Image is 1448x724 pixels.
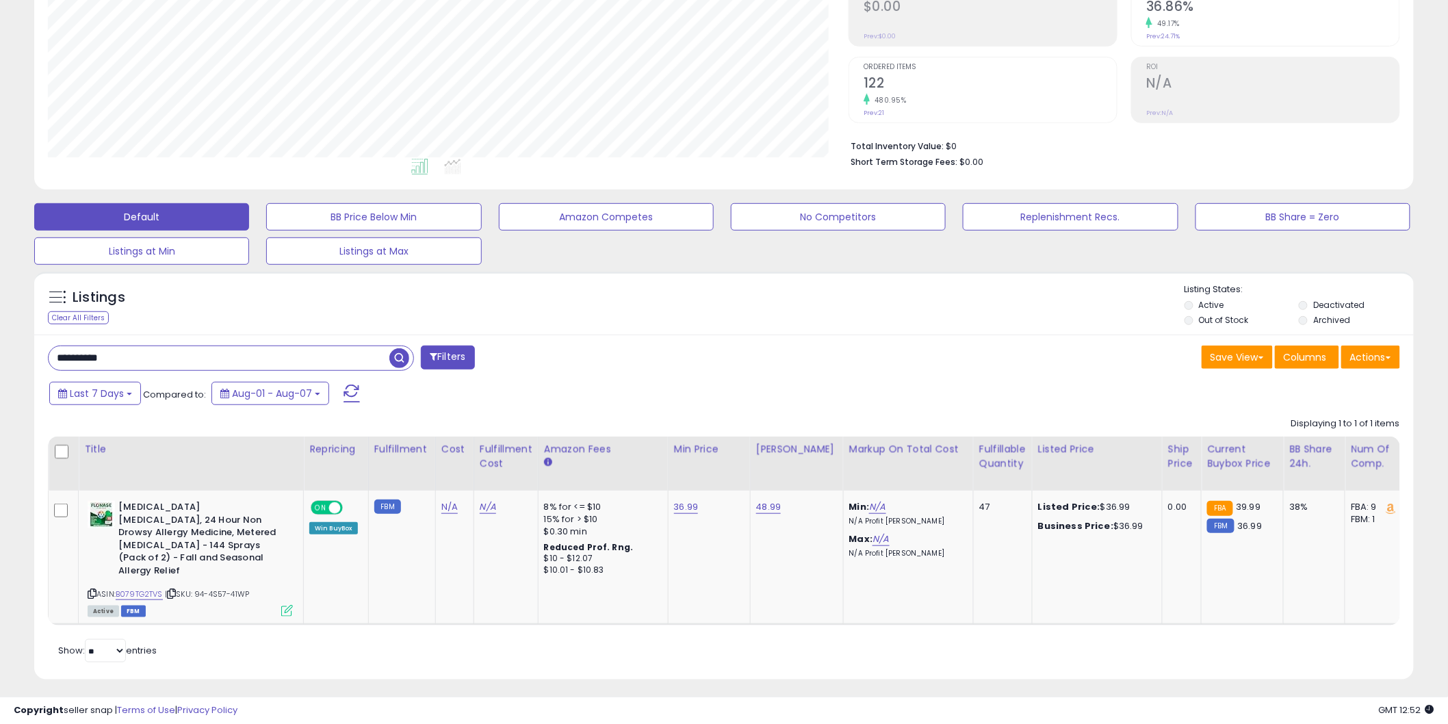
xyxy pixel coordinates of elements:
div: BB Share 24h. [1289,442,1339,471]
small: Prev: $0.00 [864,32,896,40]
span: ROI [1146,64,1399,71]
label: Archived [1313,314,1350,326]
small: Amazon Fees. [544,456,552,469]
button: Replenishment Recs. [963,203,1178,231]
span: | SKU: 94-4S57-41WP [165,589,249,599]
div: Min Price [674,442,745,456]
div: $10.01 - $10.83 [544,565,658,576]
div: Fulfillable Quantity [979,442,1026,471]
span: Columns [1284,350,1327,364]
b: Max: [849,532,873,545]
b: Reduced Prof. Rng. [544,541,634,553]
div: seller snap | | [14,704,237,717]
b: Total Inventory Value: [851,140,944,152]
label: Deactivated [1313,299,1365,311]
b: Listed Price: [1038,500,1100,513]
span: Show: entries [58,644,157,657]
label: Active [1199,299,1224,311]
a: Privacy Policy [177,703,237,716]
small: FBM [374,500,401,514]
button: Columns [1275,346,1339,369]
b: Business Price: [1038,519,1113,532]
span: All listings currently available for purchase on Amazon [88,606,119,617]
small: 480.95% [870,95,907,105]
a: N/A [869,500,885,514]
div: Repricing [309,442,363,456]
button: BB Share = Zero [1195,203,1410,231]
div: 15% for > $10 [544,513,658,526]
p: Listing States: [1185,283,1414,296]
p: N/A Profit [PERSON_NAME] [849,517,963,526]
div: FBM: 1 [1351,513,1396,526]
div: 47 [979,501,1022,513]
label: Out of Stock [1199,314,1249,326]
span: Last 7 Days [70,387,124,400]
small: Prev: 24.71% [1146,32,1180,40]
div: $10 - $12.07 [544,553,658,565]
div: Listed Price [1038,442,1156,456]
span: OFF [341,502,363,514]
button: Listings at Min [34,237,249,265]
a: N/A [872,532,889,546]
a: 48.99 [756,500,781,514]
span: ON [312,502,329,514]
button: Default [34,203,249,231]
h2: N/A [1146,75,1399,94]
div: 0.00 [1168,501,1191,513]
button: Save View [1202,346,1273,369]
b: Min: [849,500,870,513]
span: $0.00 [959,155,983,168]
div: Fulfillment Cost [480,442,532,471]
small: 49.17% [1152,18,1180,29]
button: Listings at Max [266,237,481,265]
div: Title [84,442,298,456]
div: $36.99 [1038,501,1152,513]
span: 39.99 [1237,500,1261,513]
div: $0.30 min [544,526,658,538]
span: FBM [121,606,146,617]
b: [MEDICAL_DATA] [MEDICAL_DATA], 24 Hour Non Drowsy Allergy Medicine, Metered [MEDICAL_DATA] - 144 ... [118,501,285,580]
button: Actions [1341,346,1400,369]
b: Short Term Storage Fees: [851,156,957,168]
div: $36.99 [1038,520,1152,532]
div: Num of Comp. [1351,442,1401,471]
div: Ship Price [1168,442,1195,471]
span: Ordered Items [864,64,1117,71]
div: [PERSON_NAME] [756,442,838,456]
button: No Competitors [731,203,946,231]
h5: Listings [73,288,125,307]
button: BB Price Below Min [266,203,481,231]
button: Amazon Competes [499,203,714,231]
button: Aug-01 - Aug-07 [211,382,329,405]
small: FBM [1207,519,1234,533]
strong: Copyright [14,703,64,716]
th: The percentage added to the cost of goods (COGS) that forms the calculator for Min & Max prices. [843,437,973,491]
a: N/A [480,500,496,514]
a: Terms of Use [117,703,175,716]
small: FBA [1207,501,1232,516]
div: Win BuyBox [309,522,358,534]
div: Amazon Fees [544,442,662,456]
a: B079TG2TVS [116,589,163,600]
div: Markup on Total Cost [849,442,968,456]
span: 36.99 [1238,519,1263,532]
small: Prev: N/A [1146,109,1173,117]
a: 36.99 [674,500,699,514]
span: 2025-08-15 12:52 GMT [1379,703,1434,716]
div: Displaying 1 to 1 of 1 items [1291,417,1400,430]
div: Current Buybox Price [1207,442,1278,471]
button: Last 7 Days [49,382,141,405]
img: 419vxyog2JL._SL40_.jpg [88,501,115,528]
div: FBA: 9 [1351,501,1396,513]
button: Filters [421,346,474,370]
div: 38% [1289,501,1334,513]
div: Clear All Filters [48,311,109,324]
small: Prev: 21 [864,109,884,117]
li: $0 [851,137,1390,153]
h2: 122 [864,75,1117,94]
span: Compared to: [143,388,206,401]
div: 8% for <= $10 [544,501,658,513]
div: ASIN: [88,501,293,615]
div: Fulfillment [374,442,430,456]
span: Aug-01 - Aug-07 [232,387,312,400]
